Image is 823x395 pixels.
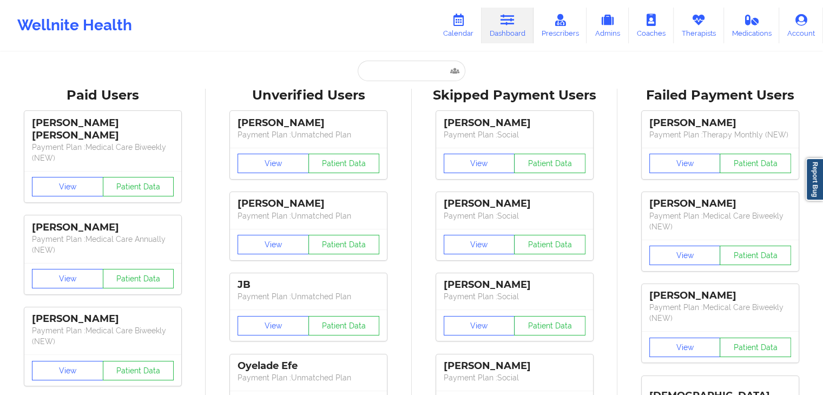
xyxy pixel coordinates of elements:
[444,291,585,302] p: Payment Plan : Social
[444,210,585,221] p: Payment Plan : Social
[238,129,379,140] p: Payment Plan : Unmatched Plan
[238,360,379,372] div: Oyelade Efe
[32,361,103,380] button: View
[103,177,174,196] button: Patient Data
[238,279,379,291] div: JB
[444,117,585,129] div: [PERSON_NAME]
[629,8,674,43] a: Coaches
[238,372,379,383] p: Payment Plan : Unmatched Plan
[8,87,198,104] div: Paid Users
[649,246,721,265] button: View
[444,316,515,335] button: View
[419,87,610,104] div: Skipped Payment Users
[32,313,174,325] div: [PERSON_NAME]
[720,338,791,357] button: Patient Data
[444,154,515,173] button: View
[649,129,791,140] p: Payment Plan : Therapy Monthly (NEW)
[649,302,791,324] p: Payment Plan : Medical Care Biweekly (NEW)
[444,372,585,383] p: Payment Plan : Social
[649,210,791,232] p: Payment Plan : Medical Care Biweekly (NEW)
[720,154,791,173] button: Patient Data
[32,142,174,163] p: Payment Plan : Medical Care Biweekly (NEW)
[32,117,174,142] div: [PERSON_NAME] [PERSON_NAME]
[649,198,791,210] div: [PERSON_NAME]
[724,8,780,43] a: Medications
[32,221,174,234] div: [PERSON_NAME]
[482,8,534,43] a: Dashboard
[32,177,103,196] button: View
[444,360,585,372] div: [PERSON_NAME]
[308,235,380,254] button: Patient Data
[587,8,629,43] a: Admins
[238,117,379,129] div: [PERSON_NAME]
[720,246,791,265] button: Patient Data
[238,210,379,221] p: Payment Plan : Unmatched Plan
[308,154,380,173] button: Patient Data
[625,87,815,104] div: Failed Payment Users
[238,316,309,335] button: View
[238,198,379,210] div: [PERSON_NAME]
[444,279,585,291] div: [PERSON_NAME]
[32,325,174,347] p: Payment Plan : Medical Care Biweekly (NEW)
[779,8,823,43] a: Account
[103,269,174,288] button: Patient Data
[514,235,585,254] button: Patient Data
[238,291,379,302] p: Payment Plan : Unmatched Plan
[649,338,721,357] button: View
[514,316,585,335] button: Patient Data
[213,87,404,104] div: Unverified Users
[674,8,724,43] a: Therapists
[806,158,823,201] a: Report Bug
[649,289,791,302] div: [PERSON_NAME]
[444,198,585,210] div: [PERSON_NAME]
[649,117,791,129] div: [PERSON_NAME]
[534,8,587,43] a: Prescribers
[238,154,309,173] button: View
[308,316,380,335] button: Patient Data
[32,234,174,255] p: Payment Plan : Medical Care Annually (NEW)
[444,235,515,254] button: View
[444,129,585,140] p: Payment Plan : Social
[649,154,721,173] button: View
[514,154,585,173] button: Patient Data
[238,235,309,254] button: View
[103,361,174,380] button: Patient Data
[32,269,103,288] button: View
[435,8,482,43] a: Calendar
